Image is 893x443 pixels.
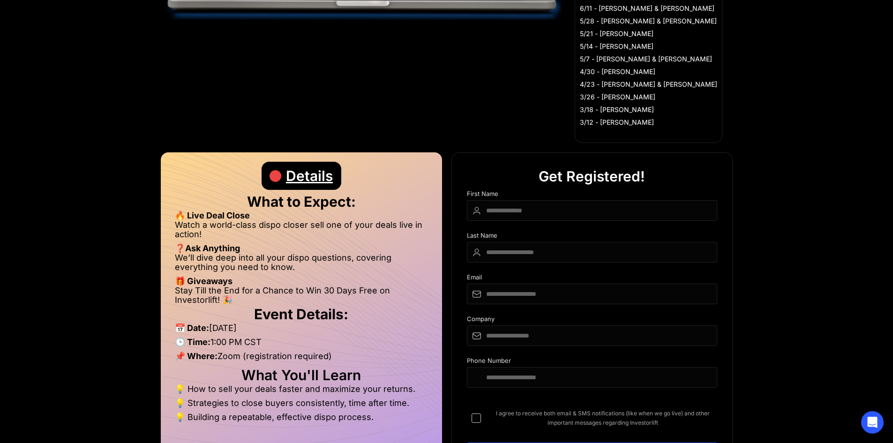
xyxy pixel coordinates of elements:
[175,323,209,333] strong: 📅 Date:
[175,384,428,398] li: 💡 How to sell your deals faster and maximize your returns.
[175,286,428,305] li: Stay Till the End for a Chance to Win 30 Days Free on Investorlift! 🎉
[247,193,356,210] strong: What to Expect:
[467,274,717,284] div: Email
[175,323,428,338] li: [DATE]
[175,352,428,366] li: Zoom (registration required)
[467,232,717,242] div: Last Name
[467,190,717,200] div: First Name
[467,357,717,367] div: Phone Number
[861,411,884,434] div: Open Intercom Messenger
[539,162,645,190] div: Get Registered!
[175,370,428,380] h2: What You'll Learn
[488,409,717,428] span: I agree to receive both email & SMS notifications (like when we go live) and other important mess...
[254,306,348,323] strong: Event Details:
[175,338,428,352] li: 1:00 PM CST
[175,210,250,220] strong: 🔥 Live Deal Close
[467,315,717,325] div: Company
[175,276,233,286] strong: 🎁 Giveaways
[175,351,218,361] strong: 📌 Where:
[175,337,210,347] strong: 🕒 Time:
[175,220,428,244] li: Watch a world-class dispo closer sell one of your deals live in action!
[286,162,333,190] div: Details
[175,243,240,253] strong: ❓Ask Anything
[175,253,428,277] li: We’ll dive deep into all your dispo questions, covering everything you need to know.
[175,398,428,413] li: 💡 Strategies to close buyers consistently, time after time.
[175,413,428,422] li: 💡 Building a repeatable, effective dispo process.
